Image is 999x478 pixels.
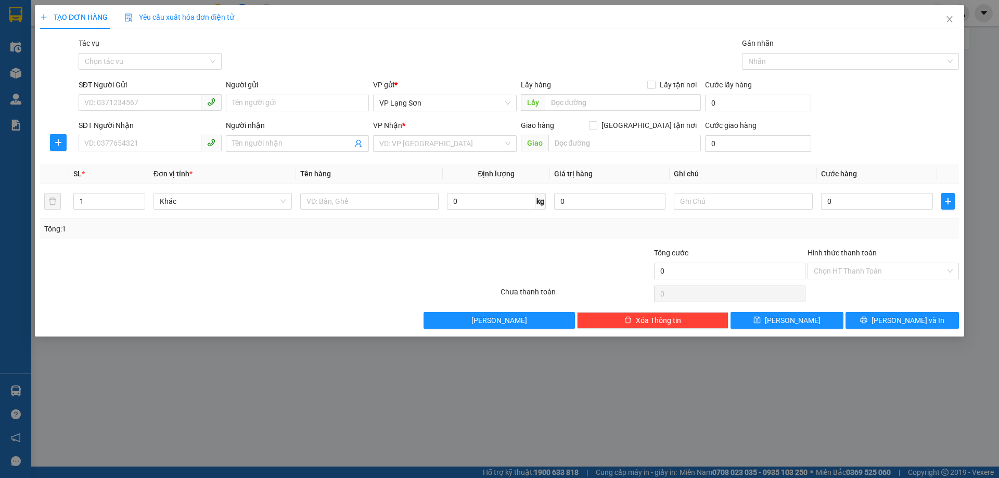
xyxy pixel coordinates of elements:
[380,95,510,111] span: VP Lạng Sơn
[578,312,729,329] button: deleteXóa Thông tin
[705,135,811,152] input: Cước giao hàng
[124,13,234,21] span: Yêu cầu xuất hóa đơn điện tử
[554,193,666,210] input: 0
[535,193,546,210] span: kg
[656,79,701,91] span: Lấy tận nơi
[731,312,843,329] button: save[PERSON_NAME]
[705,81,752,89] label: Cước lấy hàng
[79,39,99,47] label: Tác vụ
[300,170,331,178] span: Tên hàng
[654,249,688,257] span: Tổng cước
[50,134,67,151] button: plus
[860,316,867,325] span: printer
[670,164,817,184] th: Ghi chú
[40,13,108,21] span: TẠO ĐƠN HÀNG
[808,249,877,257] label: Hình thức thanh toán
[499,286,653,304] div: Chưa thanh toán
[355,139,363,148] span: user-add
[941,193,955,210] button: plus
[821,170,857,178] span: Cước hàng
[705,95,811,111] input: Cước lấy hàng
[935,5,964,34] button: Close
[160,193,286,209] span: Khác
[624,316,632,325] span: delete
[374,79,517,91] div: VP gửi
[521,135,548,151] span: Giao
[674,193,813,210] input: Ghi Chú
[44,193,61,210] button: delete
[79,120,222,131] div: SĐT Người Nhận
[207,98,215,106] span: phone
[521,81,551,89] span: Lấy hàng
[153,170,193,178] span: Đơn vị tính
[79,79,222,91] div: SĐT Người Gửi
[374,121,403,130] span: VP Nhận
[945,15,954,23] span: close
[521,94,545,111] span: Lấy
[300,193,439,210] input: VD: Bàn, Ghế
[478,170,515,178] span: Định lượng
[50,138,66,147] span: plus
[636,315,681,326] span: Xóa Thông tin
[548,135,701,151] input: Dọc đường
[207,138,215,147] span: phone
[942,197,954,205] span: plus
[226,120,369,131] div: Người nhận
[742,39,774,47] label: Gán nhãn
[554,170,593,178] span: Giá trị hàng
[226,79,369,91] div: Người gửi
[765,315,821,326] span: [PERSON_NAME]
[846,312,959,329] button: printer[PERSON_NAME] và In
[521,121,554,130] span: Giao hàng
[472,315,528,326] span: [PERSON_NAME]
[73,170,82,178] span: SL
[124,14,133,22] img: icon
[424,312,575,329] button: [PERSON_NAME]
[597,120,701,131] span: [GEOGRAPHIC_DATA] tận nơi
[754,316,761,325] span: save
[705,121,757,130] label: Cước giao hàng
[872,315,944,326] span: [PERSON_NAME] và In
[545,94,701,111] input: Dọc đường
[44,223,386,235] div: Tổng: 1
[40,14,47,21] span: plus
